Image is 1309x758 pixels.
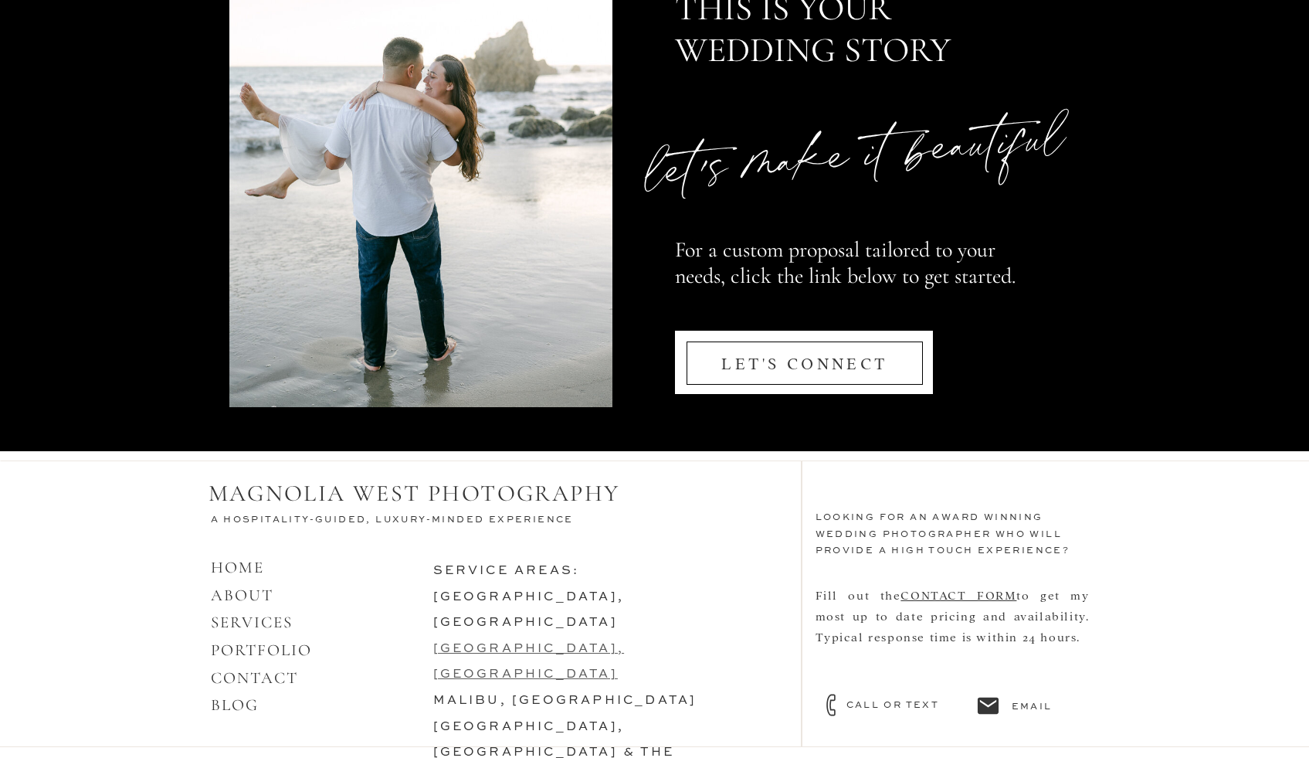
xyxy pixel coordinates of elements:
h3: looking for an award winning WEDDING photographer who will provide a HIGH TOUCH experience? [816,510,1103,576]
h3: service areas: [433,559,762,721]
a: CONTACT [211,668,299,688]
a: PORTFOLIO [211,641,313,660]
a: CONTACT FORM [900,587,1016,602]
h2: MAGNOLIA WEST PHOTOGRAPHY [209,480,641,509]
p: For a custom proposal tailored to your needs, click the link below to get started. [675,237,1036,320]
a: email [1012,699,1083,713]
a: SERVICES [211,613,293,632]
a: call or text [846,698,968,712]
h3: A Hospitality-Guided, Luxury-Minded Experience [211,512,598,530]
a: HOMEABOUT [211,558,274,605]
a: [GEOGRAPHIC_DATA], [GEOGRAPHIC_DATA] [433,643,625,682]
a: LET'S CONNECT [681,347,929,380]
nav: Fill out the to get my most up to date pricing and availability. Typical response time is within ... [816,584,1090,705]
a: malibu, [GEOGRAPHIC_DATA] [433,695,697,707]
a: [GEOGRAPHIC_DATA], [GEOGRAPHIC_DATA] [433,591,625,630]
h2: let's make it beautiful [633,101,1080,222]
a: BLOG [211,695,259,715]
